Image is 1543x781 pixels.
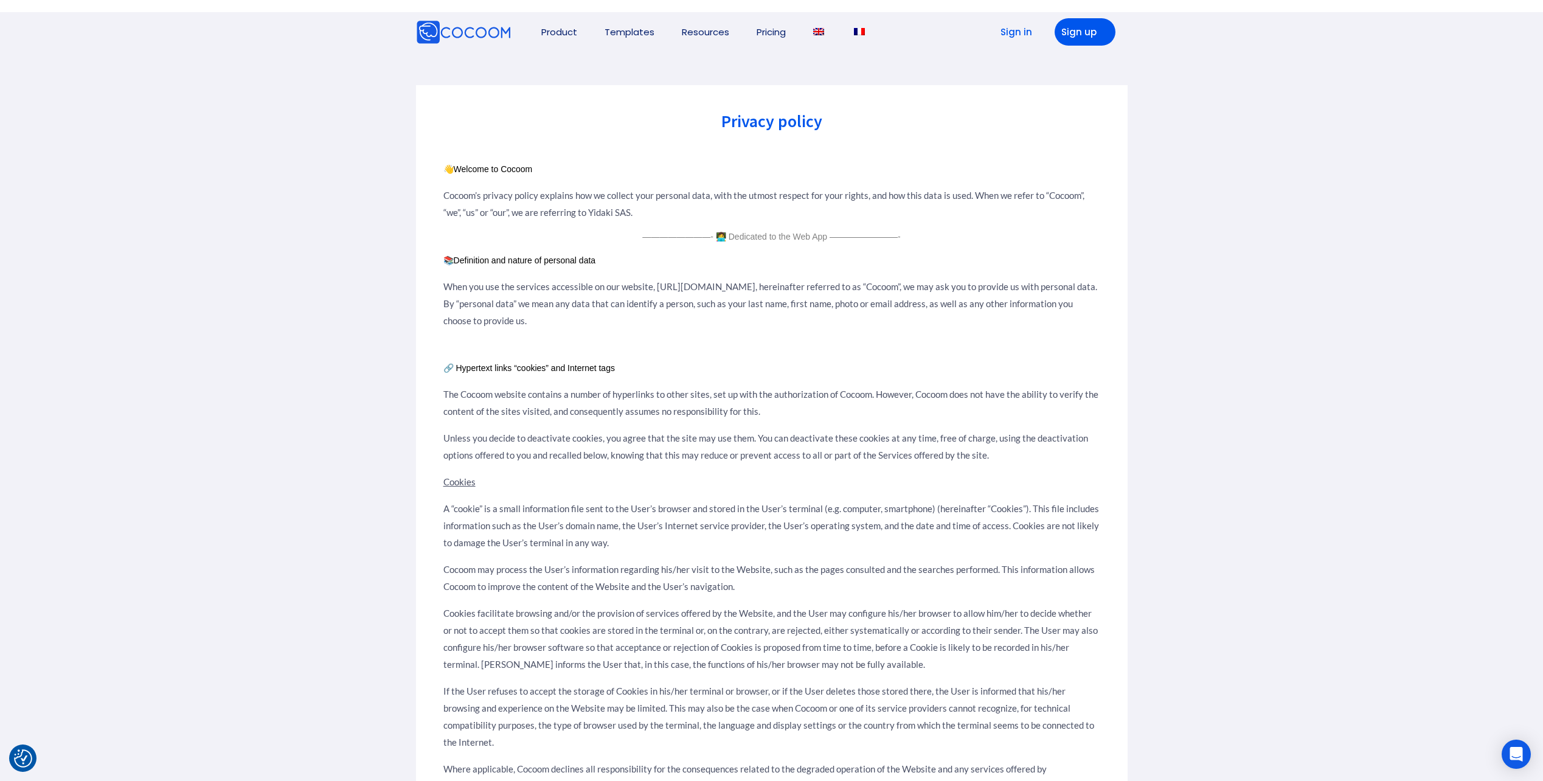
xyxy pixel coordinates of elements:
p: Unless you decide to deactivate cookies, you agree that the site may use them. You can deactivate... [443,429,1100,463]
span: Definition and nature of personal data [454,255,596,265]
span: 📚 [443,256,454,265]
span: Cookies [443,476,476,487]
p: If the User refuses to accept the storage of Cookies in his/her terminal or browser, or if the Us... [443,682,1100,751]
a: Pricing [757,27,786,36]
span: Welcome to Cocoom [454,164,533,174]
p: Cocoom’s privacy policy explains how we collect your personal data, with the utmost respect for y... [443,187,1100,221]
h2: Privacy policy [443,113,1100,130]
a: Resources [682,27,729,36]
p: A “cookie” is a small information file sent to the User’s browser and stored in the User’s termin... [443,500,1100,551]
span: ————————- 👩‍💻 Dedicated to the Web App ————————- [642,232,900,241]
span: 🔗 [443,364,454,373]
div: Open Intercom Messenger [1502,740,1531,769]
img: English [813,28,824,35]
span: 👋 [443,165,454,174]
p: When you use the services accessible on our website, [URL][DOMAIN_NAME], hereinafter referred to ... [443,278,1100,329]
img: Cocoom [416,20,511,44]
img: French [854,28,865,35]
p: The Cocoom website contains a number of hyperlinks to other sites, set up with the authorization ... [443,386,1100,420]
img: Revisit consent button [14,749,32,768]
a: Sign up [1055,18,1115,46]
a: Sign in [982,18,1042,46]
p: Cookies facilitate browsing and/or the provision of services offered by the Website, and the User... [443,605,1100,673]
p: Cocoom may process the User’s information regarding his/her visit to the Website, such as the pag... [443,561,1100,595]
span: Hypertext links “cookies” and Internet tags [443,363,615,373]
button: Consent Preferences [14,749,32,768]
a: Templates [605,27,654,36]
a: Product [541,27,577,36]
